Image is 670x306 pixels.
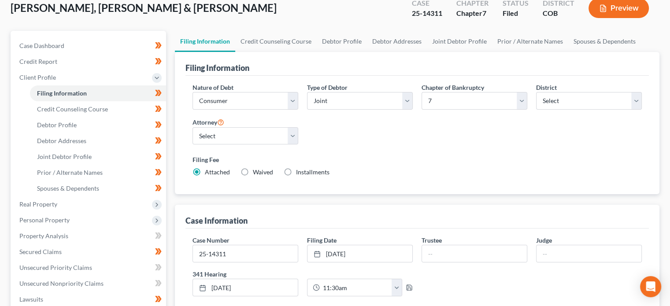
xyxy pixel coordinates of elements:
span: Lawsuits [19,295,43,303]
label: Case Number [192,236,230,245]
a: Joint Debtor Profile [30,149,166,165]
div: Case Information [185,215,248,226]
a: Credit Counseling Course [235,31,317,52]
span: Prior / Alternate Names [37,169,103,176]
div: Open Intercom Messenger [640,276,661,297]
label: Judge [536,236,552,245]
span: Spouses & Dependents [37,184,99,192]
a: Credit Report [12,54,166,70]
a: Filing Information [30,85,166,101]
span: 7 [482,9,486,17]
span: Secured Claims [19,248,62,255]
span: Waived [253,168,273,176]
a: Unsecured Priority Claims [12,260,166,276]
label: Chapter of Bankruptcy [422,83,484,92]
div: Chapter [456,8,489,18]
div: 25-14311 [412,8,442,18]
a: Debtor Addresses [367,31,427,52]
input: Enter case number... [193,245,298,262]
input: -- : -- [320,279,392,296]
span: Debtor Addresses [37,137,86,144]
input: -- [422,245,527,262]
a: Unsecured Nonpriority Claims [12,276,166,291]
span: Credit Report [19,58,57,65]
span: Real Property [19,200,57,208]
a: Credit Counseling Course [30,101,166,117]
a: Secured Claims [12,244,166,260]
label: Trustee [422,236,442,245]
a: Property Analysis [12,228,166,244]
a: [DATE] [307,245,412,262]
span: Client Profile [19,74,56,81]
span: Unsecured Priority Claims [19,264,92,271]
span: Personal Property [19,216,70,224]
span: Joint Debtor Profile [37,153,92,160]
a: [DATE] [193,279,298,296]
span: Case Dashboard [19,42,64,49]
a: Filing Information [175,31,235,52]
label: Filing Date [307,236,337,245]
span: Property Analysis [19,232,68,240]
a: Joint Debtor Profile [427,31,492,52]
label: District [536,83,557,92]
span: Credit Counseling Course [37,105,108,113]
a: Debtor Profile [30,117,166,133]
span: Unsecured Nonpriority Claims [19,280,104,287]
div: Filed [503,8,529,18]
span: Debtor Profile [37,121,77,129]
input: -- [537,245,641,262]
a: Prior / Alternate Names [492,31,568,52]
a: Spouses & Dependents [30,181,166,196]
div: COB [543,8,574,18]
span: Attached [205,168,230,176]
span: Installments [296,168,329,176]
label: Attorney [192,117,224,127]
label: Nature of Debt [192,83,233,92]
a: Prior / Alternate Names [30,165,166,181]
span: Filing Information [37,89,87,97]
label: 341 Hearing [188,269,417,279]
a: Case Dashboard [12,38,166,54]
a: Debtor Profile [317,31,367,52]
label: Type of Debtor [307,83,348,92]
div: Filing Information [185,63,249,73]
a: Debtor Addresses [30,133,166,149]
a: Spouses & Dependents [568,31,641,52]
label: Filing Fee [192,155,642,164]
span: [PERSON_NAME], [PERSON_NAME] & [PERSON_NAME] [11,1,277,14]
